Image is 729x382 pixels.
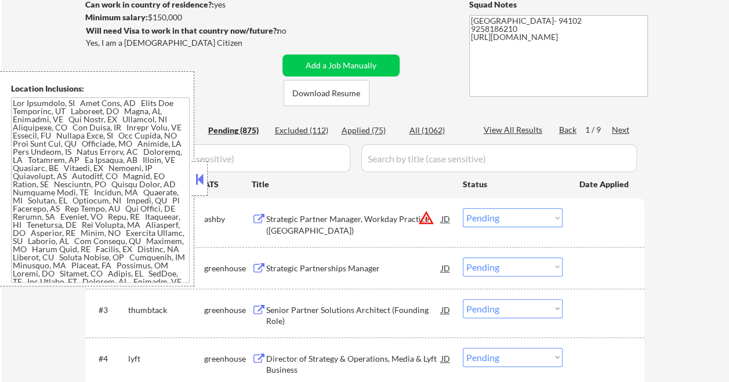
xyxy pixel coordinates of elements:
[99,304,119,316] div: #3
[463,173,563,194] div: Status
[284,80,369,106] button: Download Resume
[204,304,252,316] div: greenhouse
[275,125,333,136] div: Excluded (112)
[204,263,252,274] div: greenhouse
[204,353,252,365] div: greenhouse
[99,353,119,365] div: #4
[208,125,266,136] div: Pending (875)
[11,83,190,94] div: Location Inclusions:
[361,144,637,172] input: Search by title (case sensitive)
[204,213,252,225] div: ashby
[266,353,441,376] div: Director of Strategy & Operations, Media & Lyft Business
[282,54,400,77] button: Add a Job Manually
[128,304,204,316] div: thumbtack
[128,353,204,365] div: lyft
[266,304,441,327] div: Senior Partner Solutions Architect (Founding Role)
[440,208,452,229] div: JD
[559,124,578,136] div: Back
[86,26,279,35] strong: Will need Visa to work in that country now/future?:
[585,124,612,136] div: 1 / 9
[86,37,282,49] div: Yes, I am a [DEMOGRAPHIC_DATA] Citizen
[85,12,278,23] div: $150,000
[342,125,400,136] div: Applied (75)
[440,257,452,278] div: JD
[409,125,467,136] div: All (1062)
[484,124,546,136] div: View All Results
[89,144,350,172] input: Search by company (case sensitive)
[266,263,441,274] div: Strategic Partnerships Manager
[440,299,452,320] div: JD
[579,179,630,190] div: Date Applied
[440,348,452,369] div: JD
[277,25,310,37] div: no
[612,124,630,136] div: Next
[204,179,252,190] div: ATS
[252,179,452,190] div: Title
[85,12,148,22] strong: Minimum salary:
[418,210,434,226] button: warning_amber
[266,213,441,236] div: Strategic Partner Manager, Workday Practice ([GEOGRAPHIC_DATA])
